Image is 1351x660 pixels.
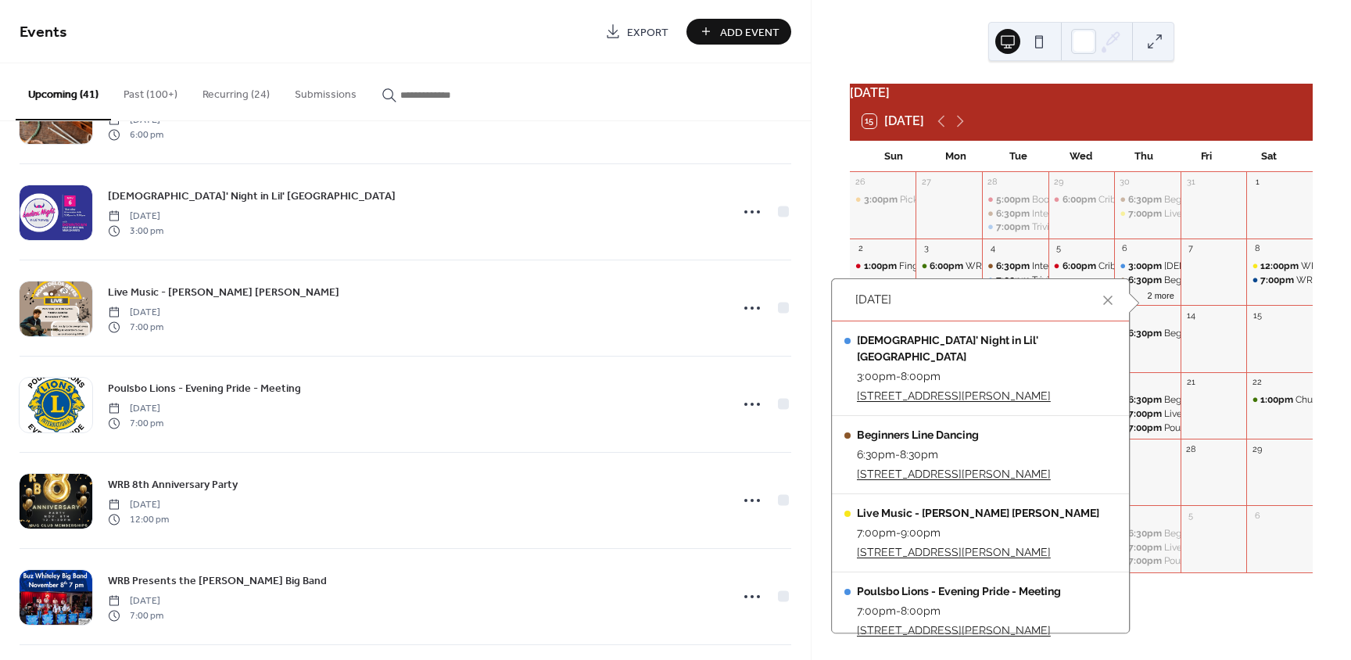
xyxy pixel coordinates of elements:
div: WRB Stitch & Bitch [966,260,1049,273]
div: 5 [1053,243,1065,255]
div: 4 [987,243,998,255]
span: [DATE] [108,210,163,224]
div: Finger Knit a Santa Gnome Class [850,260,916,273]
div: Poulsbo Lions - Evening Pride - Meeting [857,583,1061,600]
a: [STREET_ADDRESS][PERSON_NAME] [857,466,1051,482]
span: 7:00pm [996,274,1032,287]
div: Mon [925,141,987,172]
div: Beginners Line Dancing [1114,393,1181,407]
span: 6:30pm [857,447,895,463]
span: 6:00pm [930,260,966,273]
div: Beginners Line Dancing [1114,527,1181,540]
div: Intermediate Line Dancing [982,207,1048,221]
div: Poulsbo Lions - Evening Pride - Meeting [1114,554,1181,568]
div: Poulsbo Lions - Evening Pride - Meeting [1114,421,1181,435]
div: WRB Stitch & Bitch [916,260,982,273]
span: 7:00pm [1260,274,1296,287]
span: 6:30pm [996,207,1032,221]
span: 7:00pm [857,525,896,541]
a: Live Music - [PERSON_NAME] [PERSON_NAME] [108,283,339,301]
span: 8:00pm [901,603,941,619]
a: Export [593,19,680,45]
div: Cribbage Night [1098,193,1163,206]
span: [DATE] [108,402,163,416]
div: Sat [1238,141,1300,172]
div: 5 [1185,510,1197,522]
div: Cribbage Night [1048,260,1115,273]
span: 3:00pm [857,368,896,385]
div: 28 [987,177,998,188]
span: Poulsbo Lions - Evening Pride - Meeting [108,381,301,397]
span: 6:00 pm [108,127,163,142]
div: 21 [1185,377,1197,389]
span: Events [20,17,67,48]
span: 7:00pm [1128,207,1164,221]
div: [DEMOGRAPHIC_DATA]' Night in Lil' [GEOGRAPHIC_DATA] [857,332,1116,365]
div: 8 [1251,243,1263,255]
div: Intermediate Line Dancing [982,260,1048,273]
div: [DATE] [850,84,1313,102]
span: 7:00pm [996,221,1032,234]
div: 29 [1251,443,1263,455]
div: Finger Knit a Santa Gnome Class [899,260,1041,273]
div: Cribbage Night [1048,193,1115,206]
button: 2 more [1141,288,1181,301]
a: [STREET_ADDRESS][PERSON_NAME] [857,622,1061,639]
div: 2 [855,243,866,255]
button: 15[DATE] [857,110,930,132]
button: Upcoming (41) [16,63,111,120]
span: 7:00pm [857,603,896,619]
div: Intermediate Line Dancing [1032,260,1148,273]
div: Beginners Line Dancing [1114,274,1181,287]
div: Thu [1113,141,1175,172]
span: 8:30pm [900,447,938,463]
a: WRB 8th Anniversary Party [108,475,238,493]
span: 6:30pm [1128,193,1164,206]
span: - [896,368,901,385]
div: WRB Presents the Buz Whiteley Big Band [1246,274,1313,287]
span: 8:00pm [901,368,941,385]
button: Add Event [686,19,791,45]
div: Beginners Line Dancing [1164,193,1268,206]
div: Trivia Time Live at [GEOGRAPHIC_DATA] [1032,274,1206,287]
div: Sun [862,141,925,172]
span: 12:00 pm [108,512,169,526]
div: 14 [1185,310,1197,321]
div: 6 [1119,243,1131,255]
div: Ladies' Night in Lil' Norway [1114,260,1181,273]
span: 6:30pm [1128,393,1164,407]
span: 6:30pm [996,260,1032,273]
span: 5:00pm [996,193,1032,206]
span: 6:30pm [1128,527,1164,540]
span: 1:00pm [1260,393,1295,407]
span: Add Event [720,24,779,41]
div: WRB 8th Anniversary Party [1246,260,1313,273]
div: Intermediate Line Dancing [1032,207,1148,221]
span: WRB Presents the [PERSON_NAME] Big Band [108,573,327,590]
button: Submissions [282,63,369,119]
span: [DATE] [108,306,163,320]
div: 22 [1251,377,1263,389]
div: Boom Street Burgers [1032,193,1122,206]
div: 30 [1119,177,1131,188]
a: [STREET_ADDRESS][PERSON_NAME] [857,544,1099,561]
span: 6:00pm [1063,193,1098,206]
span: 7:00pm [1128,541,1164,554]
div: Live Music - [PERSON_NAME] [1164,541,1293,554]
div: 26 [855,177,866,188]
span: 7:00pm [1128,407,1164,421]
a: [DEMOGRAPHIC_DATA]' Night in Lil' [GEOGRAPHIC_DATA] [108,187,396,205]
span: 3:00 pm [108,224,163,238]
a: WRB Presents the [PERSON_NAME] Big Band [108,572,327,590]
div: Pick a Pair of Pumpkins - Paint & Sip [900,193,1055,206]
div: 27 [920,177,932,188]
div: Beginners Line Dancing [1164,527,1268,540]
div: Fri [1175,141,1238,172]
span: [DATE] [855,291,891,309]
div: Trivia Time Live at [GEOGRAPHIC_DATA] [1032,221,1206,234]
span: 7:00pm [1128,554,1164,568]
div: Wed [1050,141,1113,172]
span: 3:00pm [864,193,900,206]
div: 28 [1185,443,1197,455]
div: 15 [1251,310,1263,321]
